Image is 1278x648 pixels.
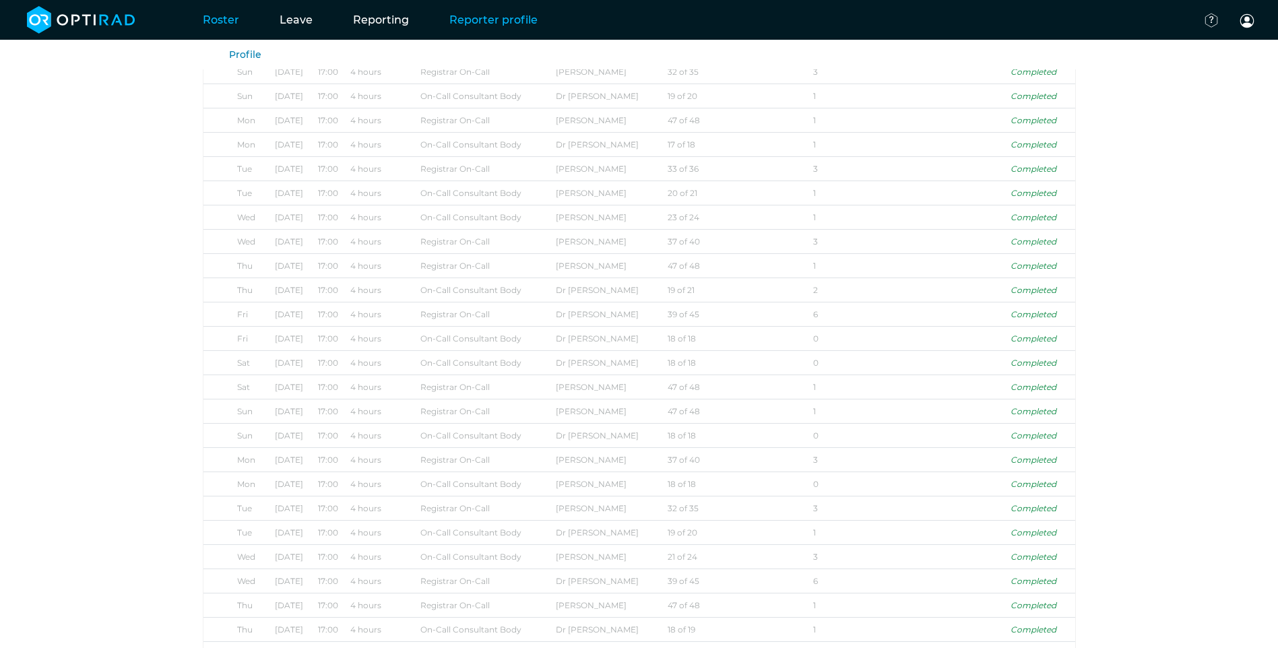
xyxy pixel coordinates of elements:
td: Completed [1008,472,1075,496]
td: Dr [PERSON_NAME] [553,133,665,157]
td: 17:00 [315,133,348,157]
td: [PERSON_NAME] [553,60,665,84]
td: On-Call Consultant Body [418,351,553,375]
td: 4 hours [348,230,418,254]
td: Sat [203,375,273,399]
td: Dr [PERSON_NAME] [553,618,665,642]
td: 4 hours [348,521,418,545]
td: 3 [810,448,1007,472]
td: 39 of 45 [665,569,810,593]
td: Sun [203,60,273,84]
td: 0 [810,424,1007,448]
td: Wed [203,569,273,593]
td: Registrar On-Call [418,399,553,424]
td: On-Call Consultant Body [418,472,553,496]
td: Registrar On-Call [418,496,553,521]
td: Completed [1008,424,1075,448]
td: [DATE] [272,157,315,181]
td: 17:00 [315,496,348,521]
td: 6 [810,569,1007,593]
td: 3 [810,230,1007,254]
td: Tue [203,496,273,521]
td: [PERSON_NAME] [553,375,665,399]
td: Tue [203,181,273,205]
td: 6 [810,302,1007,327]
td: 17:00 [315,205,348,230]
td: Completed [1008,618,1075,642]
td: Dr [PERSON_NAME] [553,278,665,302]
td: [DATE] [272,230,315,254]
td: Completed [1008,399,1075,424]
td: Fri [203,327,273,351]
td: 4 hours [348,278,418,302]
td: 3 [810,545,1007,569]
td: Completed [1008,133,1075,157]
td: 18 of 18 [665,351,810,375]
td: 37 of 40 [665,448,810,472]
td: 1 [810,181,1007,205]
td: 17:00 [315,448,348,472]
td: [DATE] [272,618,315,642]
td: On-Call Consultant Body [418,545,553,569]
td: 17:00 [315,618,348,642]
td: Wed [203,205,273,230]
td: 3 [810,157,1007,181]
td: Completed [1008,278,1075,302]
td: 4 hours [348,375,418,399]
td: 4 hours [348,60,418,84]
td: Wed [203,545,273,569]
td: [PERSON_NAME] [553,181,665,205]
td: 1 [810,84,1007,108]
td: [PERSON_NAME] [553,157,665,181]
td: On-Call Consultant Body [418,84,553,108]
td: [DATE] [272,569,315,593]
td: 17:00 [315,327,348,351]
td: 4 hours [348,424,418,448]
td: Completed [1008,327,1075,351]
td: [DATE] [272,472,315,496]
td: 17:00 [315,399,348,424]
td: 4 hours [348,618,418,642]
td: Completed [1008,351,1075,375]
td: Completed [1008,521,1075,545]
td: [PERSON_NAME] [553,230,665,254]
td: Completed [1008,375,1075,399]
td: Registrar On-Call [418,157,553,181]
td: Sun [203,399,273,424]
td: 17:00 [315,230,348,254]
td: 32 of 35 [665,496,810,521]
td: Completed [1008,60,1075,84]
td: 4 hours [348,351,418,375]
td: 39 of 45 [665,302,810,327]
td: [DATE] [272,254,315,278]
td: 17:00 [315,375,348,399]
td: 32 of 35 [665,60,810,84]
td: Dr [PERSON_NAME] [553,327,665,351]
td: 17:00 [315,181,348,205]
td: [DATE] [272,108,315,133]
td: 1 [810,205,1007,230]
td: Completed [1008,302,1075,327]
td: Mon [203,108,273,133]
td: Dr [PERSON_NAME] [553,351,665,375]
td: 47 of 48 [665,593,810,618]
td: 4 hours [348,108,418,133]
td: [DATE] [272,496,315,521]
td: [PERSON_NAME] [553,593,665,618]
td: Dr [PERSON_NAME] [553,521,665,545]
td: On-Call Consultant Body [418,133,553,157]
td: 1 [810,399,1007,424]
td: Dr [PERSON_NAME] [553,569,665,593]
td: 4 hours [348,496,418,521]
td: Completed [1008,448,1075,472]
td: 1 [810,618,1007,642]
td: 4 hours [348,545,418,569]
td: [PERSON_NAME] [553,108,665,133]
td: Registrar On-Call [418,375,553,399]
td: [PERSON_NAME] [553,399,665,424]
td: Completed [1008,545,1075,569]
td: 18 of 18 [665,472,810,496]
td: [PERSON_NAME] [553,545,665,569]
td: On-Call Consultant Body [418,327,553,351]
td: 17:00 [315,254,348,278]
